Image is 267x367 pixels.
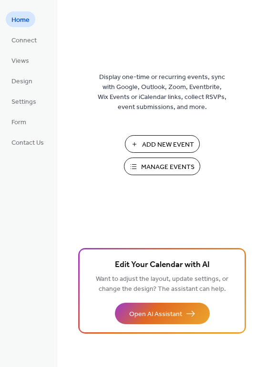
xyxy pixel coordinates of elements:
a: Views [6,52,35,68]
span: Edit Your Calendar with AI [115,258,210,272]
a: Contact Us [6,134,50,150]
span: Manage Events [141,162,195,172]
span: Add New Event [142,140,194,150]
span: Open AI Assistant [129,309,182,319]
span: Settings [11,97,36,107]
a: Connect [6,32,42,48]
span: Design [11,77,32,87]
a: Home [6,11,35,27]
span: Contact Us [11,138,44,148]
span: Home [11,15,30,25]
span: Connect [11,36,37,46]
a: Design [6,73,38,89]
span: Form [11,118,26,128]
a: Form [6,114,32,129]
span: Want to adjust the layout, update settings, or change the design? The assistant can help. [96,273,228,296]
span: Views [11,56,29,66]
button: Add New Event [125,135,200,153]
button: Open AI Assistant [115,303,210,324]
span: Display one-time or recurring events, sync with Google, Outlook, Zoom, Eventbrite, Wix Events or ... [98,72,226,112]
a: Settings [6,93,42,109]
button: Manage Events [124,158,200,175]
